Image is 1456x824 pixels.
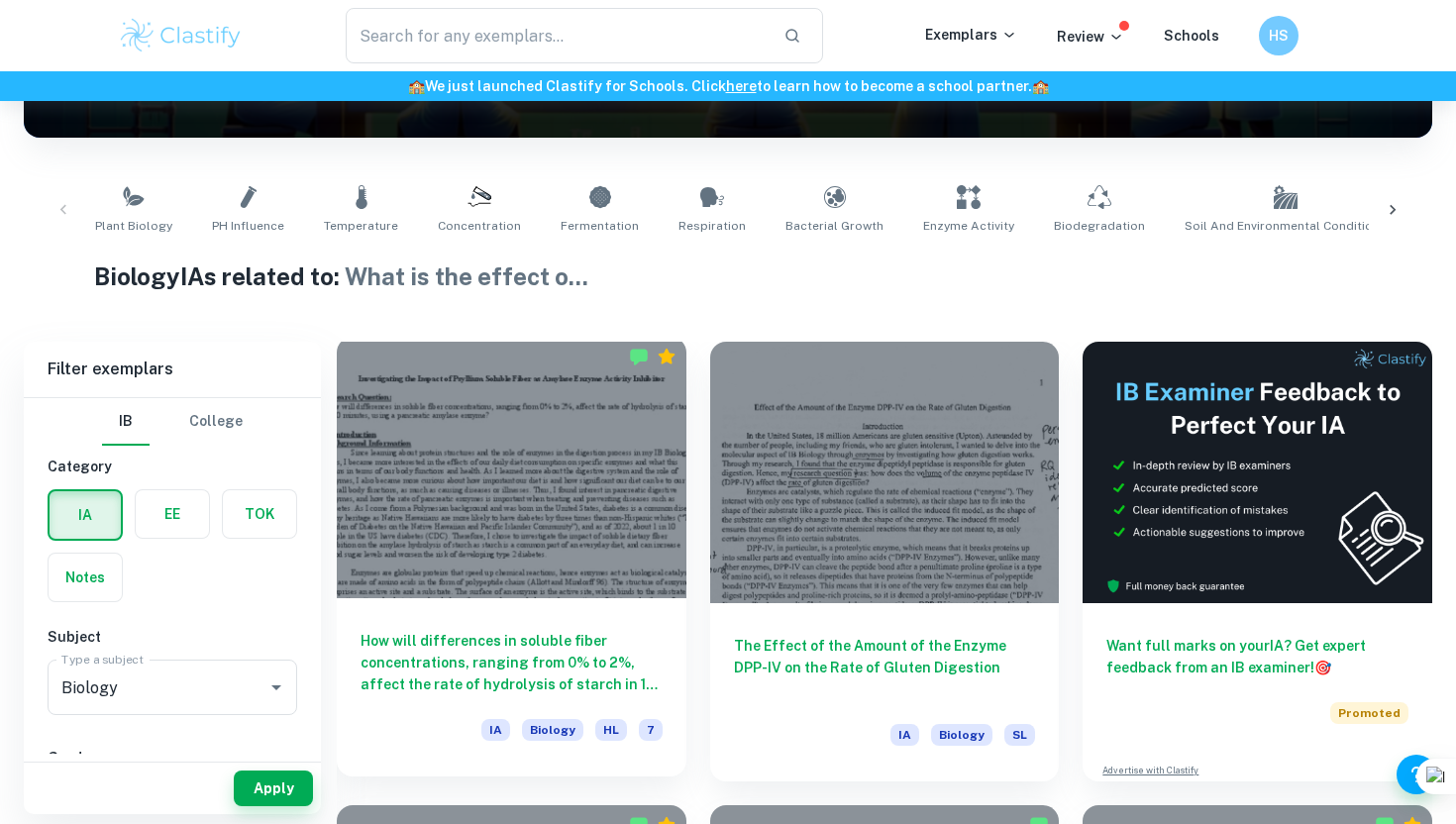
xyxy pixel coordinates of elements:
[337,342,686,781] a: How will differences in soluble fiber concentrations, ranging from 0% to 2%, affect the rate of h...
[1004,724,1035,746] span: SL
[1106,635,1408,678] h6: Want full marks on your IA ? Get expert feedback from an IB examiner!
[931,724,992,746] span: Biology
[438,217,521,235] span: Concentration
[136,490,209,538] button: EE
[522,719,583,741] span: Biology
[1164,28,1219,44] a: Schools
[890,724,919,746] span: IA
[346,8,768,63] input: Search for any exemplars...
[345,262,588,290] span: What is the effect o ...
[1185,217,1387,235] span: Soil and Environmental Conditions
[923,217,1014,235] span: Enzyme Activity
[629,347,649,366] img: Marked
[1397,755,1436,794] button: Help and Feedback
[223,490,296,538] button: TOK
[1083,342,1432,781] a: Want full marks on yourIA? Get expert feedback from an IB examiner!PromotedAdvertise with Clastify
[24,342,321,397] h6: Filter exemplars
[1032,78,1049,94] span: 🏫
[324,217,398,235] span: Temperature
[234,771,313,806] button: Apply
[102,398,150,446] button: IB
[61,651,144,668] label: Type a subject
[48,626,297,648] h6: Subject
[481,719,510,741] span: IA
[95,217,172,235] span: Plant Biology
[102,398,243,446] div: Filter type choice
[50,491,121,539] button: IA
[1054,217,1145,235] span: Biodegradation
[212,217,284,235] span: pH Influence
[94,258,1362,294] h1: Biology IAs related to:
[1330,702,1408,724] span: Promoted
[1083,342,1432,603] img: Thumbnail
[1314,660,1331,675] span: 🎯
[657,347,676,366] div: Premium
[48,747,297,769] h6: Grade
[678,217,746,235] span: Respiration
[561,217,639,235] span: Fermentation
[1102,764,1198,777] a: Advertise with Clastify
[361,630,663,695] h6: How will differences in soluble fiber concentrations, ranging from 0% to 2%, affect the rate of h...
[1268,25,1291,47] h6: HS
[726,78,757,94] a: here
[1057,26,1124,48] p: Review
[118,16,244,55] img: Clastify logo
[49,554,122,601] button: Notes
[189,398,243,446] button: College
[48,456,297,477] h6: Category
[710,342,1060,781] a: The Effect of the Amount of the Enzyme DPP-IV on the Rate of Gluten DigestionIABiologySL
[262,673,290,701] button: Open
[785,217,884,235] span: Bacterial Growth
[1259,16,1299,55] button: HS
[4,75,1452,97] h6: We just launched Clastify for Schools. Click to learn how to become a school partner.
[408,78,425,94] span: 🏫
[925,24,1017,46] p: Exemplars
[734,635,1036,700] h6: The Effect of the Amount of the Enzyme DPP-IV on the Rate of Gluten Digestion
[595,719,627,741] span: HL
[639,719,663,741] span: 7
